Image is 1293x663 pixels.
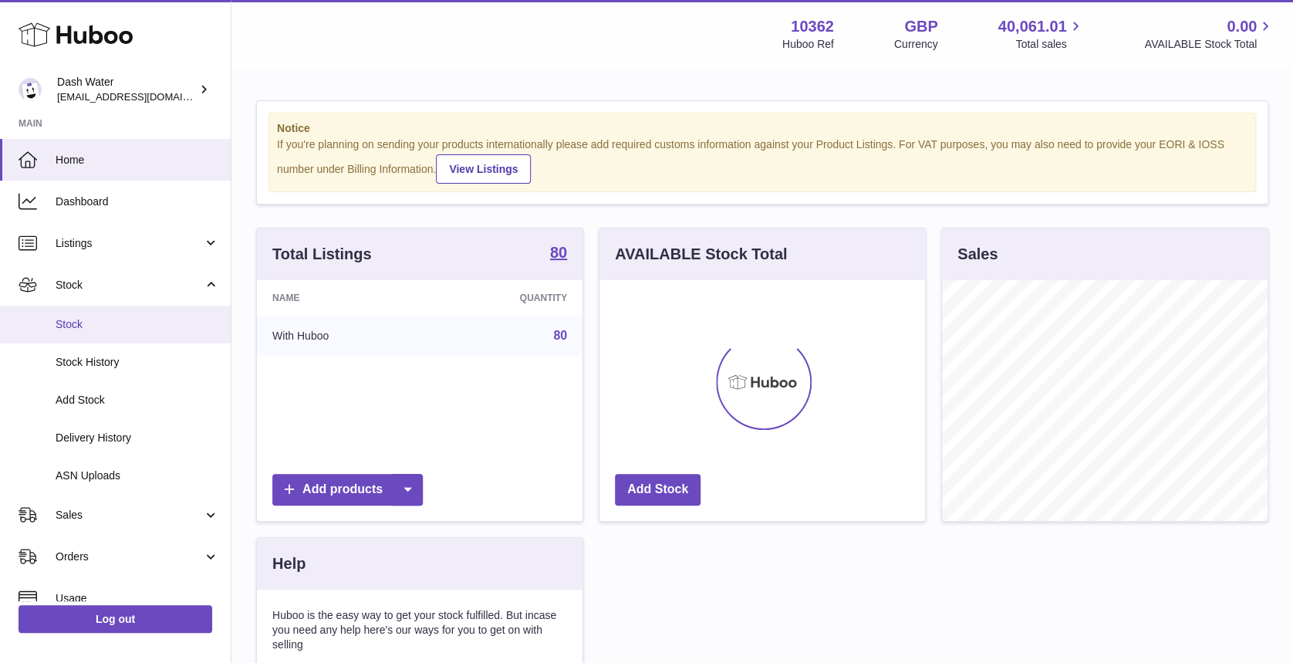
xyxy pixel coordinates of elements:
span: Delivery History [56,431,219,445]
p: Huboo is the easy way to get your stock fulfilled. But incase you need any help here's our ways f... [272,608,567,652]
div: Currency [894,37,938,52]
span: Home [56,153,219,167]
strong: Notice [277,121,1247,136]
span: Sales [56,508,203,523]
h3: AVAILABLE Stock Total [615,244,787,265]
span: Stock [56,278,203,293]
a: Add Stock [615,474,701,506]
div: If you're planning on sending your products internationally please add required customs informati... [277,137,1247,184]
span: 40,061.01 [998,16,1066,37]
span: Dashboard [56,195,219,209]
span: Listings [56,236,203,251]
div: Dash Water [57,75,196,104]
span: 0.00 [1227,16,1257,37]
span: Total sales [1015,37,1084,52]
span: Stock History [56,355,219,370]
a: View Listings [436,154,531,184]
h3: Sales [957,244,998,265]
strong: 10362 [791,16,834,37]
a: 0.00 AVAILABLE Stock Total [1144,16,1274,52]
a: Add products [272,474,423,506]
span: Add Stock [56,393,219,408]
strong: 80 [550,245,567,260]
th: Quantity [429,280,582,316]
h3: Help [272,553,306,574]
h3: Total Listings [272,244,372,265]
div: Huboo Ref [782,37,834,52]
img: bea@dash-water.com [19,78,42,101]
a: 80 [553,329,567,342]
a: 80 [550,245,567,263]
span: Usage [56,591,219,606]
strong: GBP [904,16,937,37]
a: Log out [19,605,212,633]
span: ASN Uploads [56,468,219,483]
td: With Huboo [257,316,429,356]
span: Stock [56,317,219,332]
span: Orders [56,550,203,564]
span: AVAILABLE Stock Total [1144,37,1274,52]
th: Name [257,280,429,316]
a: 40,061.01 Total sales [998,16,1084,52]
span: [EMAIL_ADDRESS][DOMAIN_NAME] [57,90,227,103]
